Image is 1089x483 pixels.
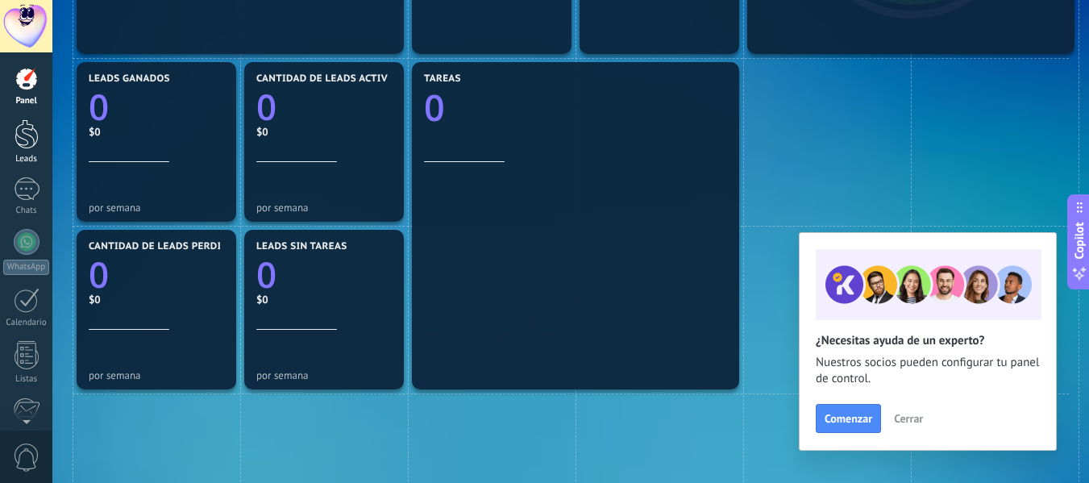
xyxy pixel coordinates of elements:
span: Comenzar [825,413,872,424]
div: Chats [3,206,50,216]
div: por semana [256,202,392,214]
div: $0 [89,293,224,306]
div: por semana [89,369,224,381]
span: Leads ganados [89,73,170,85]
span: Nuestros socios pueden configurar tu panel de control. [816,355,1040,387]
button: Comenzar [816,404,881,433]
span: Leads sin tareas [256,241,347,252]
a: 0 [424,83,727,132]
a: 0 [89,82,224,131]
span: Cerrar [894,413,923,424]
div: WhatsApp [3,260,49,275]
text: 0 [424,83,445,132]
div: $0 [256,293,392,306]
div: Leads [3,154,50,164]
span: Copilot [1071,222,1087,259]
div: $0 [256,125,392,139]
text: 0 [256,82,276,131]
a: 0 [89,250,224,298]
div: por semana [89,202,224,214]
span: Cantidad de leads activos [256,73,401,85]
h2: ¿Necesitas ayuda de un experto? [816,333,1040,348]
a: 0 [256,82,392,131]
a: 0 [256,250,392,298]
span: Cantidad de leads perdidos [89,241,242,252]
button: Cerrar [887,406,930,431]
div: Panel [3,96,50,106]
text: 0 [256,250,276,298]
span: Tareas [424,73,461,85]
text: 0 [89,82,109,131]
text: 0 [89,250,109,298]
div: por semana [256,369,392,381]
div: Listas [3,374,50,385]
div: $0 [89,125,224,139]
div: Calendario [3,318,50,328]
